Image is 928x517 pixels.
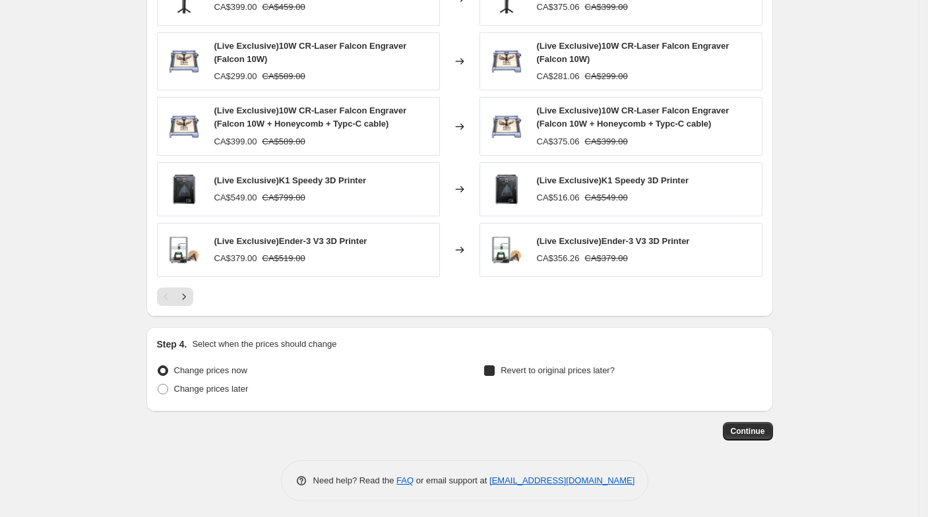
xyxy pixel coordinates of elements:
[214,41,407,64] span: (Live Exclusive)10W CR-Laser Falcon Engraver (Falcon 10W)
[487,42,526,81] img: 10W_Creality_Laser_Falcon_Engraver_80x.png
[164,169,204,209] img: K1-_01-2_80x.png
[396,475,414,485] a: FAQ
[214,236,367,246] span: (Live Exclusive)Ender-3 V3 3D Printer
[174,365,247,375] span: Change prices now
[214,70,257,83] div: CA$299.00
[214,135,257,148] div: CA$399.00
[263,1,305,14] strike: CA$459.00
[263,135,305,148] strike: CA$589.00
[585,1,628,14] strike: CA$399.00
[489,475,634,485] a: [EMAIL_ADDRESS][DOMAIN_NAME]
[537,236,690,246] span: (Live Exclusive)Ender-3 V3 3D Printer
[164,230,204,270] img: Ender-3_V3_80x.png
[214,191,257,204] div: CA$549.00
[214,252,257,265] div: CA$379.00
[585,252,628,265] strike: CA$379.00
[537,70,580,83] div: CA$281.06
[214,106,407,129] span: (Live Exclusive)10W CR-Laser Falcon Engraver (Falcon 10W + Honeycomb + Typc-C cable)
[414,475,489,485] span: or email support at
[501,365,615,375] span: Revert to original prices later?
[537,41,729,64] span: (Live Exclusive)10W CR-Laser Falcon Engraver (Falcon 10W)
[263,252,305,265] strike: CA$519.00
[313,475,397,485] span: Need help? Read the
[157,338,187,351] h2: Step 4.
[175,288,193,306] button: Next
[723,422,773,441] button: Continue
[214,1,257,14] div: CA$399.00
[487,230,526,270] img: Ender-3_V3_80x.png
[585,191,628,204] strike: CA$549.00
[263,191,305,204] strike: CA$799.00
[164,42,204,81] img: 10W_Creality_Laser_Falcon_Engraver_80x.png
[487,107,526,146] img: 10W_Creality_Laser_Falcon_Engraver_80x.png
[487,169,526,209] img: K1-_01-2_80x.png
[537,106,729,129] span: (Live Exclusive)10W CR-Laser Falcon Engraver (Falcon 10W + Honeycomb + Typc-C cable)
[537,191,580,204] div: CA$516.06
[537,252,580,265] div: CA$356.26
[214,175,366,185] span: (Live Exclusive)K1 Speedy 3D Printer
[731,426,765,437] span: Continue
[174,384,249,394] span: Change prices later
[537,175,689,185] span: (Live Exclusive)K1 Speedy 3D Printer
[263,70,305,83] strike: CA$589.00
[537,1,580,14] div: CA$375.06
[537,135,580,148] div: CA$375.06
[585,135,628,148] strike: CA$399.00
[164,107,204,146] img: 10W_Creality_Laser_Falcon_Engraver_80x.png
[157,288,193,306] nav: Pagination
[585,70,628,83] strike: CA$299.00
[192,338,336,351] p: Select when the prices should change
